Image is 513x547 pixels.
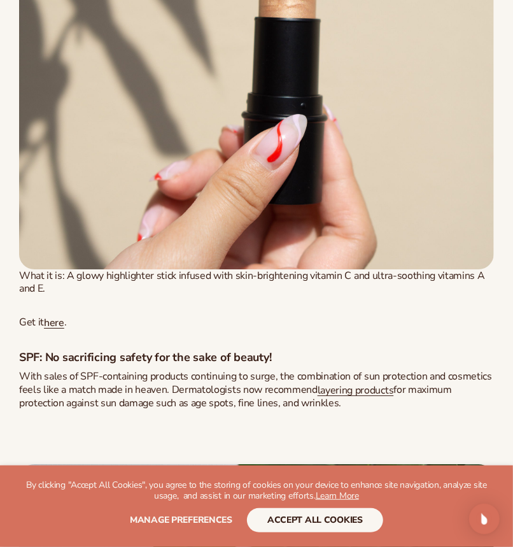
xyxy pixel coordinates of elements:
span: for maximum protection against sun damage such as age spots, fine lines, and wrinkles. [19,383,452,411]
a: here [44,316,64,330]
button: accept all cookies [247,508,383,532]
p: By clicking "Accept All Cookies", you agree to the storing of cookies on your device to enhance s... [25,480,488,502]
div: Open Intercom Messenger [469,504,500,534]
span: Manage preferences [130,514,232,526]
span: With sales of SPF-containing products continuing to surge [19,369,276,383]
span: What it is: A glowy highlighter stick infused with skin-brightening vitamin C and ultra-soothing ... [19,269,485,296]
a: Learn More [316,490,359,502]
button: Manage preferences [130,508,232,532]
strong: SPF: No sacrificing safety for the sake of beauty! [19,350,272,365]
span: Get it . [19,315,67,329]
a: layering products [318,383,394,397]
span: , the combination of sun protection and cosmetics feels like a match made in heaven. Dermatologis... [19,369,492,397]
